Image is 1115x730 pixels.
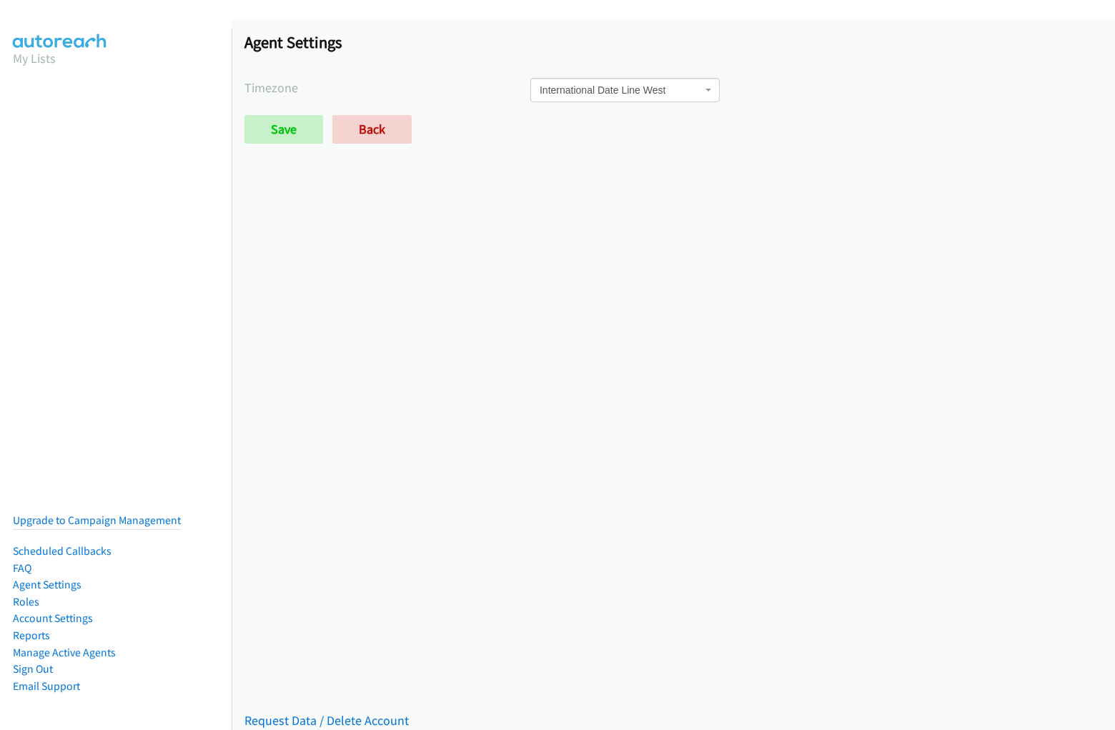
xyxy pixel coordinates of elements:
[13,679,80,693] a: Email Support
[540,83,702,97] span: International Date Line West
[13,50,56,66] a: My Lists
[13,595,39,608] a: Roles
[13,662,53,676] a: Sign Out
[13,544,111,558] a: Scheduled Callbacks
[13,628,50,642] a: Reports
[13,561,31,575] a: FAQ
[332,115,412,144] a: Back
[244,712,409,729] a: Request Data / Delete Account
[13,646,116,659] a: Manage Active Agents
[530,78,720,102] span: International Date Line West
[244,32,1102,52] h1: Agent Settings
[244,78,530,97] label: Timezone
[13,513,181,527] a: Upgrade to Campaign Management
[244,115,323,144] input: Save
[13,578,81,591] a: Agent Settings
[13,611,93,625] a: Account Settings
